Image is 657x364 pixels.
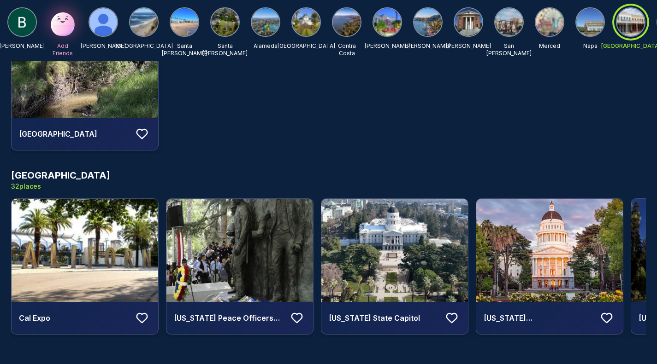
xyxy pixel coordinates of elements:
[81,42,126,50] p: [PERSON_NAME]
[576,8,604,36] img: Napa
[166,199,313,302] img: California Peace Officers Memorial
[174,312,284,324] h4: [US_STATE] Peace Officers Memorial
[202,42,248,57] p: Santa [PERSON_NAME]
[365,42,410,50] p: [PERSON_NAME]
[252,8,279,36] img: Alameda
[455,8,482,36] img: Solano
[19,312,130,324] h4: Cal Expo
[8,8,36,36] img: Brendan Delumpa
[162,42,207,57] p: Santa [PERSON_NAME]
[329,312,439,324] h4: [US_STATE] State Capitol
[89,8,117,36] img: Matthew Miller
[484,312,594,324] h4: [US_STATE][GEOGRAPHIC_DATA]
[48,42,77,57] p: Add Friends
[11,182,110,191] p: 32 places
[211,8,239,36] img: Santa Clara
[11,169,110,182] h3: [GEOGRAPHIC_DATA]
[373,8,401,36] img: Stanislaus
[292,8,320,36] img: San Francisco
[48,7,77,37] img: Add Friends
[278,42,335,50] p: [GEOGRAPHIC_DATA]
[446,42,491,50] p: [PERSON_NAME]
[333,8,361,36] img: Contra Costa
[171,8,198,36] img: Santa Cruz
[405,42,450,50] p: [PERSON_NAME]
[486,42,532,57] p: San [PERSON_NAME]
[12,199,158,302] img: Cal Expo
[321,199,468,302] img: California State Capitol
[332,42,361,57] p: Contra Costa
[495,8,523,36] img: San Benito
[536,8,563,36] img: Merced
[583,42,598,50] p: Napa
[130,8,158,36] img: San Mateo
[19,128,130,139] h4: [GEOGRAPHIC_DATA]
[539,42,560,50] p: Merced
[476,199,623,302] img: California State Capitol Museum
[414,8,442,36] img: Marin
[254,42,278,50] p: Alameda
[115,42,173,50] p: [GEOGRAPHIC_DATA]
[12,15,158,118] img: Village Park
